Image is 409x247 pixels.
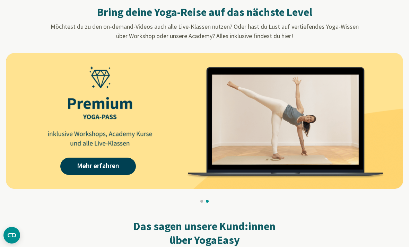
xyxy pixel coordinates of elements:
button: CMP-Widget öffnen [3,227,20,244]
p: Möchtest du zu den on-demand-Videos auch alle Live-Klassen nutzen? Oder hast du Lust auf vertiefe... [13,22,396,41]
h2: Bring deine Yoga-Reise auf das nächste Level [13,5,396,19]
a: Mehr erfahren [60,158,136,175]
h2: Das sagen unsere Kund:innen über YogaEasy [2,219,407,247]
img: AAffA0nNPuCLAAAAAElFTkSuQmCC [6,53,403,189]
